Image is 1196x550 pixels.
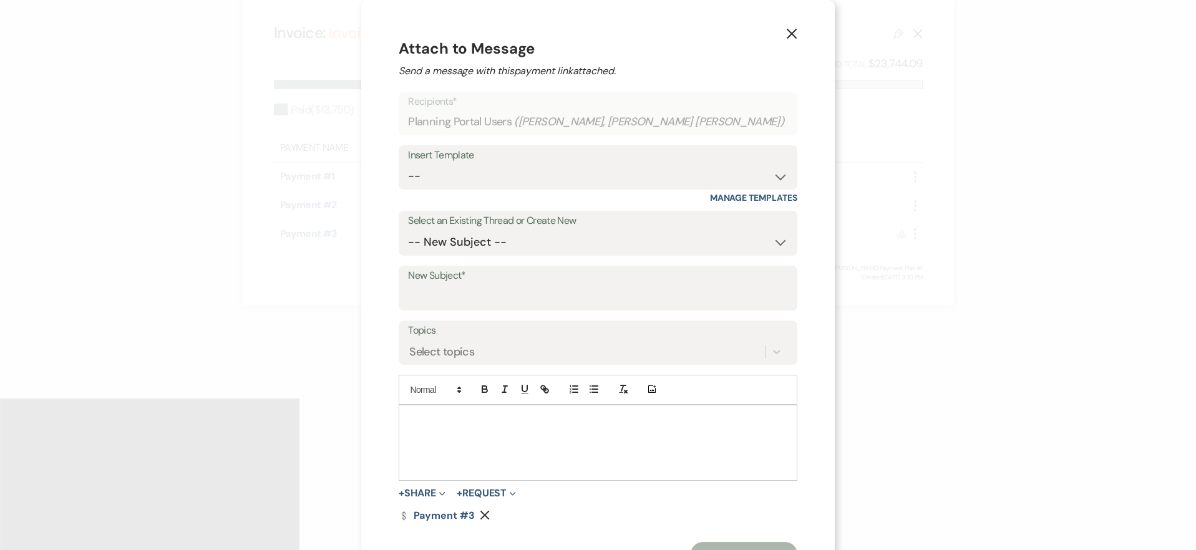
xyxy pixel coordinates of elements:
a: Manage Templates [710,192,797,203]
h2: Send a message with this payment link attached. [399,64,797,79]
span: + [457,488,462,498]
label: Topics [408,322,787,340]
button: Request [457,488,516,498]
label: Select an Existing Thread or Create New [408,212,787,230]
div: Insert Template [408,147,787,165]
p: Recipients* [408,94,787,110]
a: Payment #3 [399,511,474,521]
div: Planning Portal Users [408,110,787,134]
button: Share [399,488,445,498]
label: New Subject* [408,267,787,285]
span: + [399,488,404,498]
span: ( [PERSON_NAME], [PERSON_NAME] [PERSON_NAME] ) [514,113,785,130]
div: Select topics [409,343,474,360]
h4: Attach to Message [399,37,797,60]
